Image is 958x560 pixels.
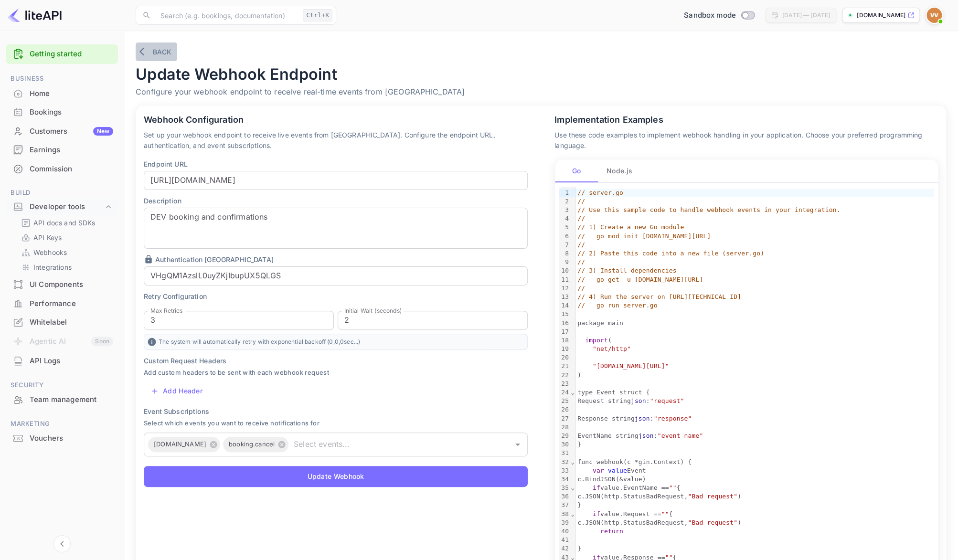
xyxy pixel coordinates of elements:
[17,216,114,230] div: API docs and SDKs
[53,535,71,552] button: Collapse navigation
[782,11,830,20] div: [DATE] — [DATE]
[577,276,703,283] span: // go get -u [DOMAIN_NAME][URL]
[559,223,570,232] div: 5
[559,475,570,484] div: 34
[21,232,110,243] a: API Keys
[577,198,585,205] span: //
[575,397,934,405] div: Request string :
[559,458,570,466] div: 32
[33,247,67,257] p: Webhooks
[575,518,934,527] div: c.JSON(http.StatusBadRequest, )
[144,381,210,401] button: Add Header
[6,429,118,448] div: Vouchers
[6,141,118,158] a: Earnings
[593,345,631,352] span: "net/http"
[559,275,570,284] div: 11
[136,65,947,84] h4: Update Webhook Endpoint
[6,275,118,293] a: UI Components
[30,126,113,137] div: Customers
[6,85,118,102] a: Home
[6,419,118,429] span: Marketing
[575,544,934,553] div: }
[148,439,212,450] span: [DOMAIN_NAME]
[559,293,570,301] div: 13
[21,218,110,228] a: API docs and SDKs
[585,337,608,344] span: import
[6,391,118,409] div: Team management
[575,319,934,328] div: package main
[144,266,528,285] input: Enter your secret token for authentication
[559,189,570,197] div: 1
[6,295,118,312] a: Performance
[857,11,905,20] p: [DOMAIN_NAME]
[661,510,669,518] span: ""
[144,334,528,350] p: The system will automatically retry with exponential backoff ( 0 , 0 , 0 sec...)
[30,49,113,60] a: Getting started
[559,328,570,336] div: 17
[303,9,332,21] div: Ctrl+K
[575,475,934,484] div: c.BindJSON(&value)
[577,206,840,213] span: // Use this sample code to handle webhook events in your integration.
[30,298,113,309] div: Performance
[577,285,585,292] span: //
[559,544,570,553] div: 42
[559,484,570,492] div: 35
[144,356,528,366] p: Custom Request Headers
[559,536,570,544] div: 41
[577,189,623,196] span: // server.go
[631,397,646,404] span: json
[688,519,737,526] span: "Bad request"
[559,319,570,328] div: 16
[680,10,758,21] div: Switch to Production mode
[144,418,528,429] span: Select which events you want to receive notifications for
[136,42,177,61] button: Back
[669,484,676,491] span: ""
[570,510,575,518] span: Fold line
[6,429,118,447] a: Vouchers
[30,394,113,405] div: Team management
[575,440,934,449] div: }
[559,388,570,397] div: 24
[559,527,570,536] div: 40
[30,317,113,328] div: Whitelabel
[559,380,570,388] div: 23
[577,293,741,300] span: // 4) Run the server on [URL][TECHNICAL_ID]
[559,405,570,414] div: 26
[559,232,570,241] div: 6
[559,336,570,345] div: 18
[598,159,641,182] button: Node.js
[559,258,570,266] div: 9
[6,391,118,408] a: Team management
[30,107,113,118] div: Bookings
[93,127,113,136] div: New
[6,122,118,141] div: CustomersNew
[559,501,570,509] div: 37
[144,466,528,487] button: Update Webhook
[33,262,72,272] p: Integrations
[21,262,110,272] a: Integrations
[559,397,570,405] div: 25
[6,103,118,122] div: Bookings
[559,518,570,527] div: 39
[575,484,934,492] div: value.EventName == {
[575,510,934,518] div: value.Request == {
[136,86,947,97] p: Configure your webhook endpoint to receive real-time events from [GEOGRAPHIC_DATA]
[593,467,604,474] span: var
[593,510,600,518] span: if
[144,254,528,264] p: Authentication [GEOGRAPHIC_DATA]
[6,352,118,370] div: API Logs
[6,103,118,121] a: Bookings
[570,389,575,396] span: Fold line
[30,164,113,175] div: Commission
[6,313,118,331] a: Whitelabel
[575,466,934,475] div: Event
[559,492,570,501] div: 36
[559,266,570,275] div: 10
[17,245,114,259] div: Webhooks
[577,302,658,309] span: // go run server.go
[144,159,528,169] p: Endpoint URL
[8,8,62,23] img: LiteAPI logo
[635,415,650,422] span: json
[30,433,113,444] div: Vouchers
[559,214,570,223] div: 4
